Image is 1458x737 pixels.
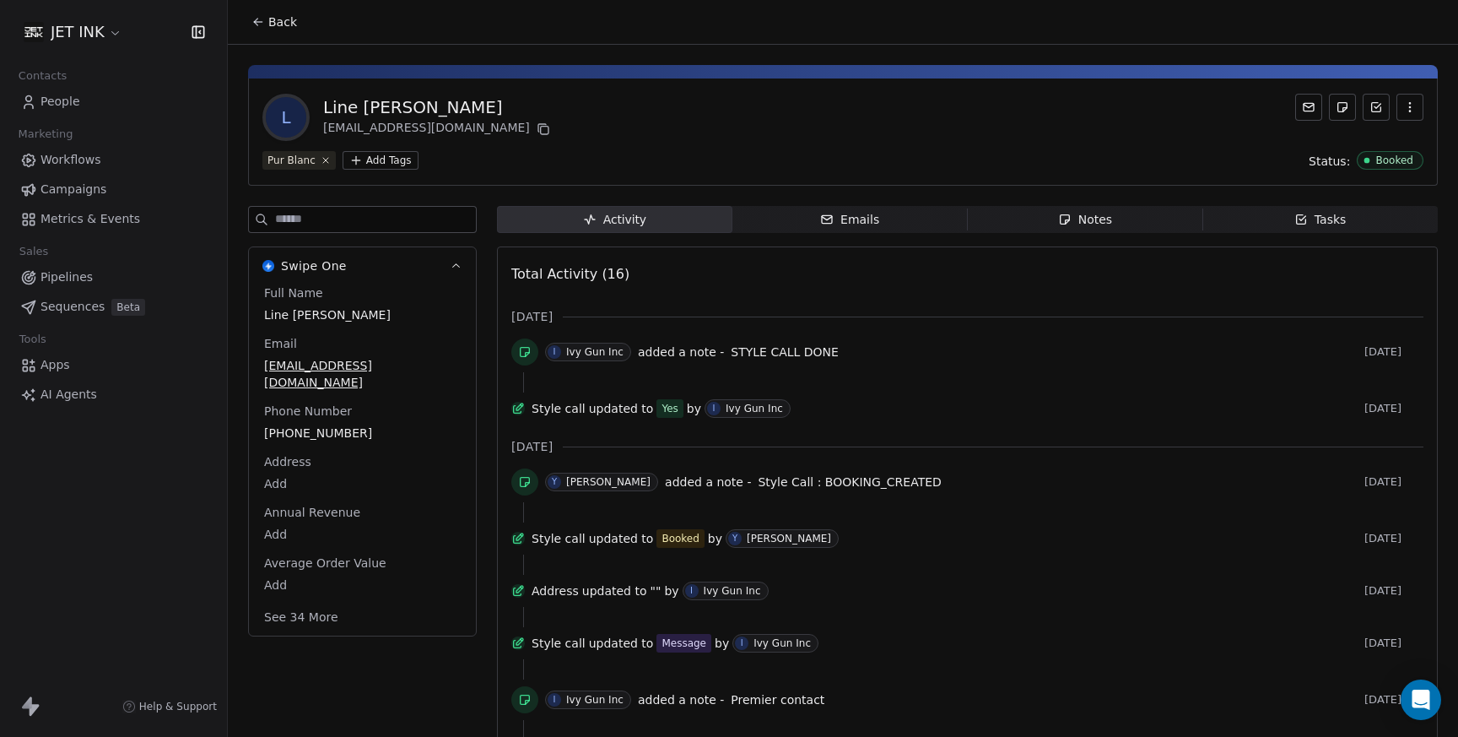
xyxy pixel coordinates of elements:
a: Campaigns [13,176,213,203]
div: [PERSON_NAME] [747,533,831,545]
span: Sequences [40,298,105,316]
a: SequencesBeta [13,293,213,321]
span: [DATE] [1364,584,1423,598]
span: Add [264,526,461,543]
a: Style Call : BOOKING_CREATED [758,472,941,492]
a: Help & Support [122,700,217,713]
div: I [553,345,556,359]
button: JET INK [20,18,126,46]
span: [DATE] [1364,637,1423,650]
span: Annual Revenue [261,504,364,521]
span: JET INK [51,21,105,43]
a: AI Agents [13,381,213,409]
span: Status: [1309,153,1350,170]
div: Swipe OneSwipe One [249,285,476,636]
button: Add Tags [343,151,418,170]
a: Workflows [13,146,213,174]
span: Total Activity (16) [511,266,629,282]
a: Pipelines [13,263,213,291]
div: Tasks [1294,211,1347,229]
span: Help & Support [139,700,217,713]
span: [DATE] [1364,693,1423,707]
div: I [712,402,715,415]
div: Ivy Gun Inc [726,403,783,415]
span: Tools [12,327,53,352]
a: Apps [13,351,213,379]
button: See 34 More [254,602,348,632]
span: [DATE] [1364,475,1423,489]
div: Pur Blanc [267,153,316,168]
span: Swipe One [281,257,347,274]
span: Full Name [261,285,327,301]
span: Metrics & Events [40,210,140,228]
span: Add [264,577,461,593]
div: I [690,584,693,598]
div: Ivy Gun Inc [704,585,761,597]
div: Booked [661,530,699,547]
span: Pipelines [40,268,93,286]
span: Contacts [11,63,74,89]
span: Address [261,453,315,470]
span: Apps [40,356,70,374]
span: by [715,635,729,652]
span: Line [PERSON_NAME] [264,306,461,323]
img: JET%20INK%20Metal.png [24,22,44,42]
span: "" [651,583,661,599]
span: by [687,400,701,417]
span: People [40,93,80,111]
span: [DATE] [1364,402,1423,415]
span: Sales [12,239,56,264]
span: updated to [589,530,654,547]
span: Address [532,583,579,599]
span: updated to [589,400,654,417]
a: Metrics & Events [13,205,213,233]
span: [DATE] [1364,532,1423,545]
span: updated to [589,635,654,652]
span: [DATE] [511,438,553,455]
div: [PERSON_NAME] [566,476,651,488]
span: [PHONE_NUMBER] [264,425,461,442]
span: AI Agents [40,386,97,404]
div: Y [552,475,557,489]
span: Style call [532,400,586,417]
span: by [708,530,722,547]
div: Yes [661,400,678,417]
span: Phone Number [261,403,355,420]
span: Style call [532,530,586,547]
span: Average Order Value [261,555,390,572]
div: Y [732,532,737,545]
span: Back [268,14,297,30]
div: Booked [1375,154,1413,166]
a: People [13,88,213,116]
span: STYLE CALL DONE [731,345,839,359]
span: added a note - [665,474,751,490]
span: [DATE] [1364,345,1423,359]
a: STYLE CALL DONE [731,342,839,362]
span: Style call [532,635,586,652]
span: by [664,583,678,599]
button: Swipe OneSwipe One [249,247,476,285]
span: added a note - [638,691,724,708]
div: Message [661,635,706,652]
div: Ivy Gun Inc [753,637,811,649]
span: Campaigns [40,181,106,198]
div: Notes [1058,211,1112,229]
span: Premier contact [731,693,824,707]
span: Marketing [11,122,80,147]
span: Style Call : BOOKING_CREATED [758,475,941,489]
span: Beta [111,299,145,316]
span: [DATE] [511,308,553,325]
div: I [553,693,556,707]
a: Premier contact [731,690,824,710]
img: Swipe One [262,260,274,272]
div: Open Intercom Messenger [1401,680,1441,720]
span: Email [261,335,300,352]
span: added a note - [638,344,724,360]
div: Emails [820,211,879,229]
span: [EMAIL_ADDRESS][DOMAIN_NAME] [264,357,461,391]
span: L [266,97,306,138]
button: Back [241,7,307,37]
div: Ivy Gun Inc [566,346,624,358]
div: [EMAIL_ADDRESS][DOMAIN_NAME] [323,119,553,139]
span: Add [264,475,461,492]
